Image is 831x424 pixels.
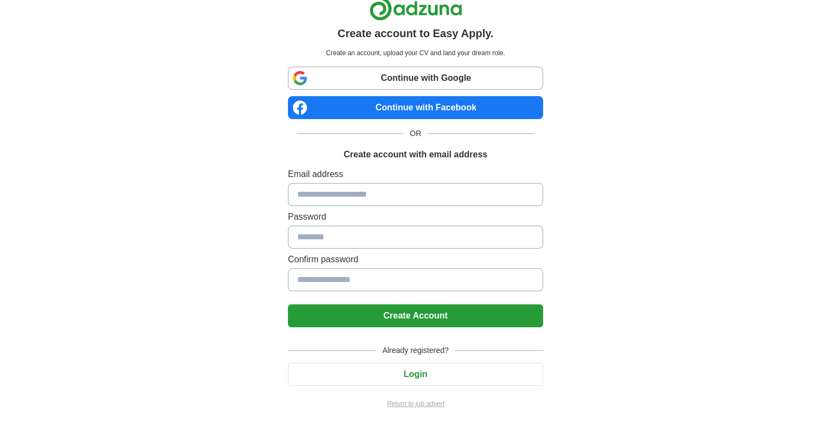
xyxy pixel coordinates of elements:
[288,168,543,181] label: Email address
[288,363,543,386] button: Login
[288,253,543,266] label: Confirm password
[290,48,541,58] p: Create an account, upload your CV and land your dream role.
[338,25,494,42] h1: Create account to Easy Apply.
[288,304,543,327] button: Create Account
[288,399,543,409] a: Return to job advert
[288,96,543,119] a: Continue with Facebook
[288,67,543,90] a: Continue with Google
[288,369,543,379] a: Login
[376,345,455,356] span: Already registered?
[344,148,487,161] h1: Create account with email address
[403,128,428,139] span: OR
[288,210,543,223] label: Password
